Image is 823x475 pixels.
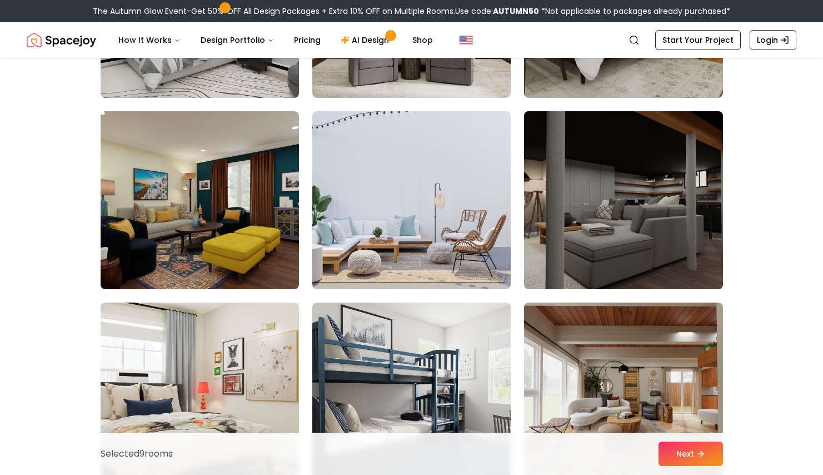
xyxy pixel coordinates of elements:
[285,29,330,51] a: Pricing
[519,107,727,294] img: Room room-96
[93,6,730,17] div: The Autumn Glow Event-Get 50% OFF All Design Packages + Extra 10% OFF on Multiple Rooms.
[312,111,511,289] img: Room room-95
[460,33,473,47] img: United States
[109,29,189,51] button: How It Works
[659,442,723,466] button: Next
[750,30,796,50] a: Login
[101,447,173,461] p: Selected 9 room s
[27,22,796,58] nav: Global
[27,29,96,51] a: Spacejoy
[455,6,539,17] span: Use code:
[101,111,299,289] img: Room room-94
[27,29,96,51] img: Spacejoy Logo
[332,29,401,51] a: AI Design
[655,30,741,50] a: Start Your Project
[539,6,730,17] span: *Not applicable to packages already purchased*
[403,29,442,51] a: Shop
[192,29,283,51] button: Design Portfolio
[109,29,442,51] nav: Main
[493,6,539,17] b: AUTUMN50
